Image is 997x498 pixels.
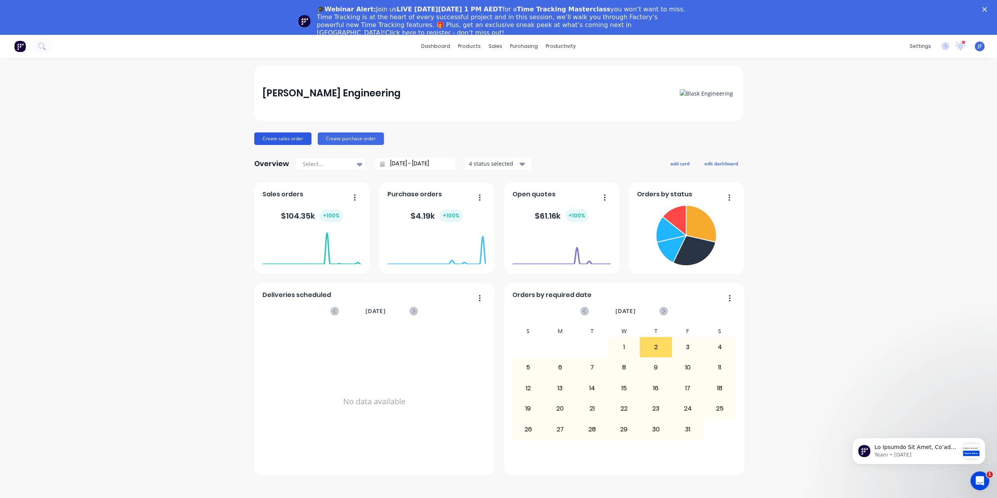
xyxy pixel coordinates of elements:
button: 4 status selected [465,158,531,170]
button: add card [665,158,695,168]
div: Overview [254,156,289,172]
button: Create sales order [254,132,311,145]
iframe: Intercom notifications message [840,422,997,477]
div: 5 [512,358,544,377]
div: W [608,326,640,337]
div: T [576,326,608,337]
div: S [512,326,544,337]
a: dashboard [417,40,454,52]
div: 14 [576,378,608,398]
img: Factory [14,40,26,52]
div: 17 [672,378,704,398]
iframe: Intercom live chat [970,471,989,490]
img: Profile image for Team [298,15,311,27]
div: 10 [672,358,704,377]
span: Orders by status [637,190,692,199]
div: S [704,326,736,337]
div: No data available [262,326,486,478]
div: 31 [672,419,704,439]
span: Sales orders [262,190,303,199]
div: 19 [512,399,544,418]
button: edit dashboard [699,158,743,168]
div: 9 [640,358,671,377]
div: products [454,40,485,52]
b: 🎓Webinar Alert: [317,5,376,13]
div: productivity [542,40,580,52]
div: 16 [640,378,671,398]
div: + 100 % [565,209,588,222]
div: 6 [545,358,576,377]
div: 26 [512,419,544,439]
div: 7 [576,358,608,377]
p: Message from Team, sent 1w ago [34,29,119,36]
div: Close [982,7,990,12]
span: [DATE] [615,307,635,315]
span: Open quotes [512,190,555,199]
div: 4 [704,337,735,357]
div: 28 [576,419,608,439]
div: + 100 % [320,209,343,222]
div: sales [485,40,506,52]
div: 12 [512,378,544,398]
div: 22 [608,399,640,418]
img: Blask Engineering [680,89,733,98]
a: Click here to register - don’t miss out! [385,29,504,36]
div: 4 status selected [469,159,518,168]
div: Join us for a you won’t want to miss. Time Tracking is at the heart of every successful project a... [317,5,687,37]
div: 21 [576,399,608,418]
div: 13 [545,378,576,398]
b: Time Tracking Masterclass [517,5,610,13]
span: Purchase orders [387,190,442,199]
button: Create purchase order [318,132,384,145]
div: 23 [640,399,671,418]
div: [PERSON_NAME] Engineering [262,85,401,101]
div: $ 104.35k [281,209,343,222]
div: F [672,326,704,337]
span: 1 [986,471,993,478]
div: 3 [672,337,704,357]
div: 8 [608,358,640,377]
div: $ 4.19k [411,209,463,222]
div: 25 [704,399,735,418]
span: JF [978,43,982,50]
div: $ 61.16k [535,209,588,222]
div: T [640,326,672,337]
div: 29 [608,419,640,439]
div: settings [906,40,935,52]
div: + 100 % [440,209,463,222]
div: 1 [608,337,640,357]
div: 27 [545,419,576,439]
div: purchasing [506,40,542,52]
div: 11 [704,358,735,377]
div: 15 [608,378,640,398]
div: M [544,326,576,337]
div: 20 [545,399,576,418]
span: Lo Ipsumdo Sit Amet, Co’ad elitse doe temp incididu utlabor etdolorem al enim admi veniamqu nos e... [34,22,118,472]
span: Deliveries scheduled [262,290,331,300]
div: 2 [640,337,671,357]
div: 30 [640,419,671,439]
span: [DATE] [365,307,385,315]
div: 18 [704,378,735,398]
b: LIVE [DATE][DATE] 1 PM AEDT [396,5,502,13]
div: 24 [672,399,704,418]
